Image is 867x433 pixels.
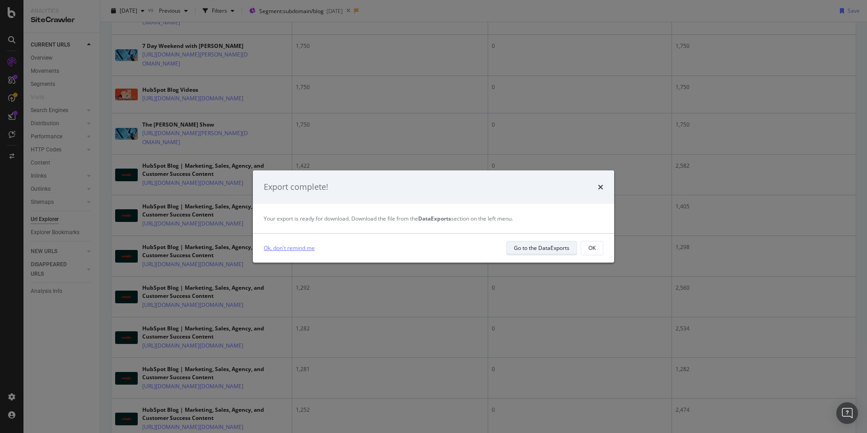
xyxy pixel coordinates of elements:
span: section on the left menu. [418,215,513,222]
div: Export complete! [264,181,328,193]
div: Your export is ready for download. Download the file from the [264,215,603,222]
div: times [598,181,603,193]
a: Ok, don't remind me [264,243,315,253]
div: modal [253,170,614,263]
div: Open Intercom Messenger [836,402,858,424]
div: Go to the DataExports [514,244,569,252]
div: OK [588,244,596,252]
strong: DataExports [418,215,451,222]
button: OK [581,241,603,255]
button: Go to the DataExports [506,241,577,255]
